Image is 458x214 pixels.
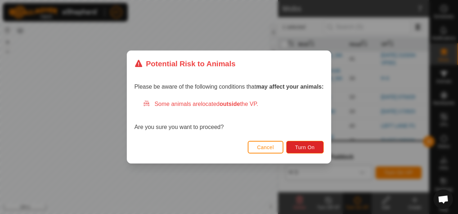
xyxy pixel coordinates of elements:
[434,190,453,209] div: Open chat
[220,101,240,107] strong: outside
[201,101,258,107] span: located the VP.
[257,144,274,150] span: Cancel
[286,141,324,153] button: Turn On
[295,144,315,150] span: Turn On
[256,84,324,90] strong: may affect your animals:
[134,58,235,69] div: Potential Risk to Animals
[143,100,324,108] div: Some animals are
[134,100,324,131] div: Are you sure you want to proceed?
[134,84,324,90] span: Please be aware of the following conditions that
[248,141,283,153] button: Cancel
